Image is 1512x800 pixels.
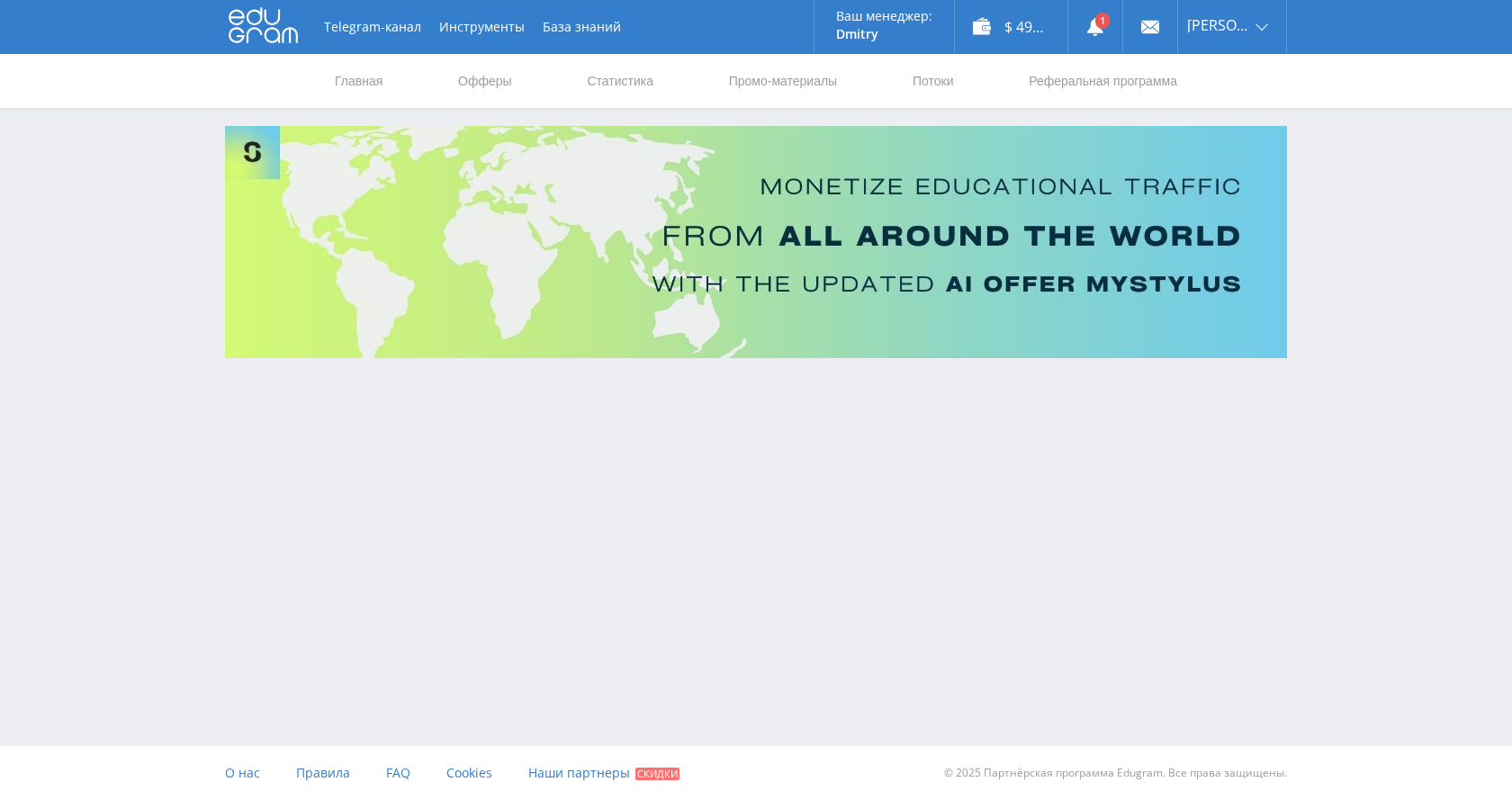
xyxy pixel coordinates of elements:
span: О нас [225,764,260,781]
a: Правила [296,746,350,800]
span: Правила [296,764,350,781]
div: © 2025 Партнёрская программа Edugram. Все права защищены. [765,746,1287,800]
p: Dmitry [836,27,932,41]
span: Скидки [635,768,679,780]
a: О нас [225,746,260,800]
span: Cookies [446,764,492,781]
a: FAQ [386,746,410,800]
span: FAQ [386,764,410,781]
a: Промо-материалы [727,54,839,108]
a: Главная [333,54,384,108]
a: Офферы [456,54,514,108]
span: [PERSON_NAME] [1187,18,1250,32]
a: Потоки [911,54,956,108]
p: Ваш менеджер: [836,9,932,23]
img: Banner [225,126,1287,358]
span: Наши партнеры [528,764,630,781]
a: Cookies [446,746,492,800]
a: Наши партнеры Скидки [528,746,679,800]
a: Реферальная программа [1027,54,1179,108]
a: Статистика [585,54,655,108]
